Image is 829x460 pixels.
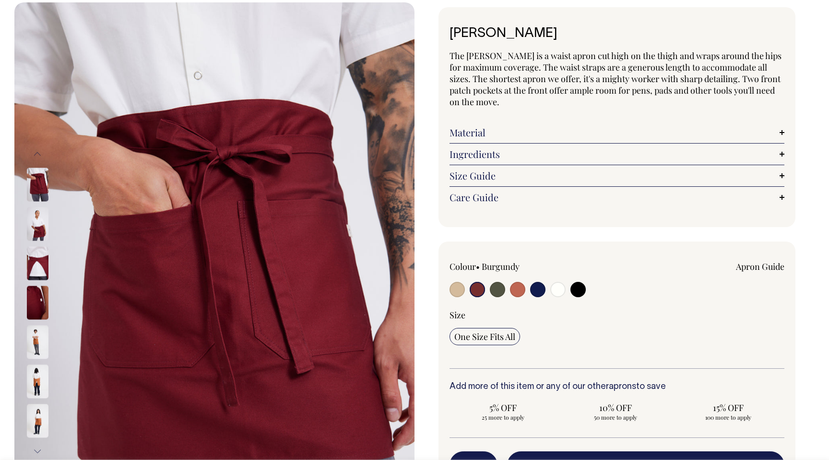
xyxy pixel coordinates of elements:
[567,402,664,413] span: 10% OFF
[27,325,48,359] img: rust
[482,261,520,272] label: Burgundy
[27,168,48,201] img: burgundy
[450,26,784,41] h1: [PERSON_NAME]
[454,413,552,421] span: 25 more to apply
[450,309,784,321] div: Size
[562,399,669,424] input: 10% OFF 50 more to apply
[679,402,777,413] span: 15% OFF
[27,404,48,437] img: rust
[27,207,48,241] img: burgundy
[27,246,48,280] img: burgundy
[450,148,784,160] a: Ingredients
[450,399,557,424] input: 5% OFF 25 more to apply
[27,286,48,319] img: burgundy
[27,364,48,398] img: rust
[450,170,784,182] a: Size Guide
[30,144,45,165] button: Previous
[450,261,583,272] div: Colour
[476,261,480,272] span: •
[609,383,636,391] a: aprons
[450,192,784,203] a: Care Guide
[450,50,782,108] span: The [PERSON_NAME] is a waist apron cut high on the thigh and wraps around the hips for maximum co...
[675,399,782,424] input: 15% OFF 100 more to apply
[736,261,784,272] a: Apron Guide
[454,331,515,342] span: One Size Fits All
[567,413,664,421] span: 50 more to apply
[450,328,520,345] input: One Size Fits All
[679,413,777,421] span: 100 more to apply
[450,382,784,392] h6: Add more of this item or any of our other to save
[450,127,784,138] a: Material
[454,402,552,413] span: 5% OFF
